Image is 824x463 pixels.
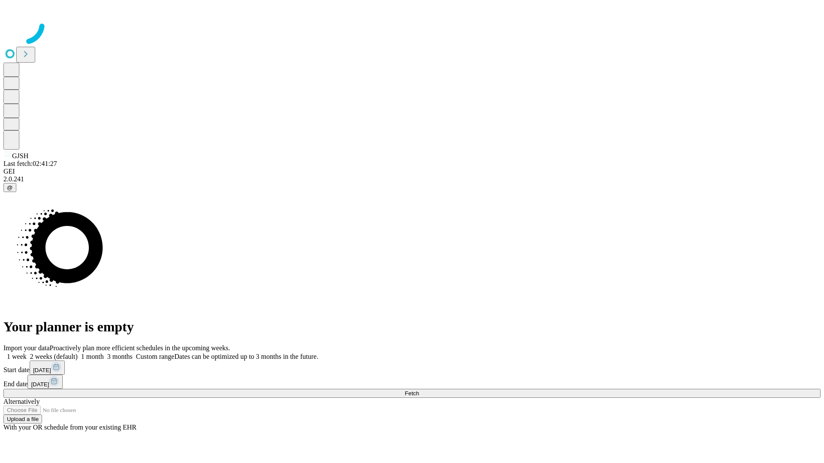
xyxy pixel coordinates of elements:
[30,353,78,360] span: 2 weeks (default)
[12,152,28,159] span: GJSH
[33,367,51,373] span: [DATE]
[3,398,39,405] span: Alternatively
[3,361,821,375] div: Start date
[30,361,65,375] button: [DATE]
[174,353,318,360] span: Dates can be optimized up to 3 months in the future.
[7,353,27,360] span: 1 week
[81,353,104,360] span: 1 month
[3,183,16,192] button: @
[3,160,57,167] span: Last fetch: 02:41:27
[3,389,821,398] button: Fetch
[31,381,49,388] span: [DATE]
[3,424,136,431] span: With your OR schedule from your existing EHR
[3,175,821,183] div: 2.0.241
[3,319,821,335] h1: Your planner is empty
[136,353,174,360] span: Custom range
[27,375,63,389] button: [DATE]
[3,344,50,352] span: Import your data
[3,168,821,175] div: GEI
[50,344,230,352] span: Proactively plan more efficient schedules in the upcoming weeks.
[3,415,42,424] button: Upload a file
[3,375,821,389] div: End date
[7,184,13,191] span: @
[107,353,133,360] span: 3 months
[405,390,419,397] span: Fetch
